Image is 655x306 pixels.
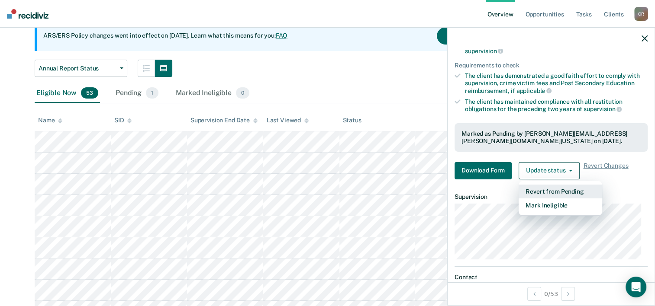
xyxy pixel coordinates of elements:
[583,162,628,179] span: Revert Changes
[584,105,622,112] span: supervision
[276,32,288,39] a: FAQ
[455,193,648,201] dt: Supervision
[146,87,158,99] span: 1
[114,84,160,103] div: Pending
[527,287,541,301] button: Previous Opportunity
[448,282,655,305] div: 0 / 53
[190,117,258,124] div: Supervision End Date
[465,98,648,113] div: The client has maintained compliance with all restitution obligations for the preceding two years of
[455,162,515,179] a: Navigate to form link
[39,65,116,72] span: Annual Report Status
[35,84,100,103] div: Eligible Now
[455,162,512,179] button: Download Form
[114,117,132,124] div: SID
[343,117,361,124] div: Status
[174,84,251,103] div: Marked Ineligible
[519,198,602,212] button: Mark Ineligible
[519,162,580,179] button: Update status
[81,87,98,99] span: 53
[43,32,287,40] p: ARS/ERS Policy changes went into effect on [DATE]. Learn what this means for you:
[634,7,648,21] div: C R
[455,274,648,281] dt: Contact
[7,9,48,19] img: Recidiviz
[437,27,519,45] button: Acknowledge & Close
[516,87,552,94] span: applicable
[626,277,646,297] div: Open Intercom Messenger
[461,130,641,145] div: Marked as Pending by [PERSON_NAME][EMAIL_ADDRESS][PERSON_NAME][DOMAIN_NAME][US_STATE] on [DATE].
[267,117,309,124] div: Last Viewed
[455,62,648,69] div: Requirements to check
[236,87,249,99] span: 0
[561,287,575,301] button: Next Opportunity
[519,185,602,198] button: Revert from Pending
[38,117,62,124] div: Name
[465,48,503,54] span: supervision
[465,72,648,94] div: The client has demonstrated a good faith effort to comply with supervision, crime victim fees and...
